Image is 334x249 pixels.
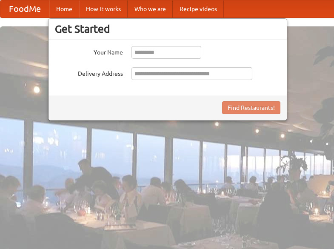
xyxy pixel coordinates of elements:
[79,0,128,17] a: How it works
[55,46,123,57] label: Your Name
[128,0,173,17] a: Who we are
[55,23,280,35] h3: Get Started
[173,0,224,17] a: Recipe videos
[55,67,123,78] label: Delivery Address
[49,0,79,17] a: Home
[222,101,280,114] button: Find Restaurants!
[0,0,49,17] a: FoodMe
